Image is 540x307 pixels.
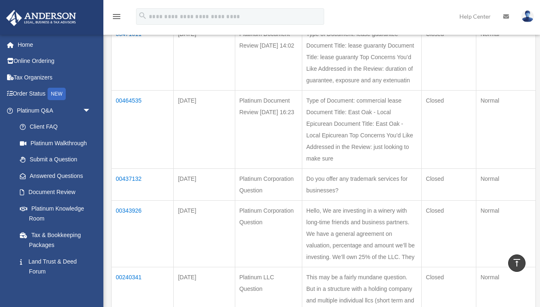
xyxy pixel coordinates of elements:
[6,86,103,103] a: Order StatusNEW
[174,24,235,91] td: [DATE]
[112,14,122,22] a: menu
[521,10,534,22] img: User Pic
[12,119,99,135] a: Client FAQ
[6,53,103,70] a: Online Ordering
[12,151,99,168] a: Submit a Question
[12,135,99,151] a: Platinum Walkthrough
[12,168,95,184] a: Answered Questions
[83,102,99,119] span: arrow_drop_down
[112,169,174,201] td: 00437132
[476,91,536,169] td: Normal
[235,201,302,267] td: Platinum Corporation Question
[112,24,174,91] td: 00471011
[174,91,235,169] td: [DATE]
[512,258,522,268] i: vertical_align_top
[422,169,476,201] td: Closed
[508,254,526,272] a: vertical_align_top
[48,88,66,100] div: NEW
[302,169,421,201] td: Do you offer any trademark services for businesses?
[476,24,536,91] td: Normal
[4,10,79,26] img: Anderson Advisors Platinum Portal
[112,201,174,267] td: 00343926
[235,91,302,169] td: Platinum Document Review [DATE] 16:23
[12,253,99,280] a: Land Trust & Deed Forum
[235,24,302,91] td: Platinum Document Review [DATE] 14:02
[112,91,174,169] td: 00464535
[174,201,235,267] td: [DATE]
[302,201,421,267] td: Hello, We are investing in a winery with long-time friends and business partners. We have a gener...
[302,91,421,169] td: Type of Document: commercial lease Document Title: East Oak - Local Epicurean Document Title: Eas...
[174,169,235,201] td: [DATE]
[235,169,302,201] td: Platinum Corporation Question
[6,102,99,119] a: Platinum Q&Aarrow_drop_down
[422,201,476,267] td: Closed
[138,11,147,20] i: search
[422,24,476,91] td: Closed
[12,200,99,227] a: Platinum Knowledge Room
[6,69,103,86] a: Tax Organizers
[12,227,99,253] a: Tax & Bookkeeping Packages
[112,12,122,22] i: menu
[302,24,421,91] td: Type of Document: lease guarantee Document Title: lease guaranty Document Title: lease guaranty T...
[422,91,476,169] td: Closed
[6,36,103,53] a: Home
[12,184,99,201] a: Document Review
[476,169,536,201] td: Normal
[476,201,536,267] td: Normal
